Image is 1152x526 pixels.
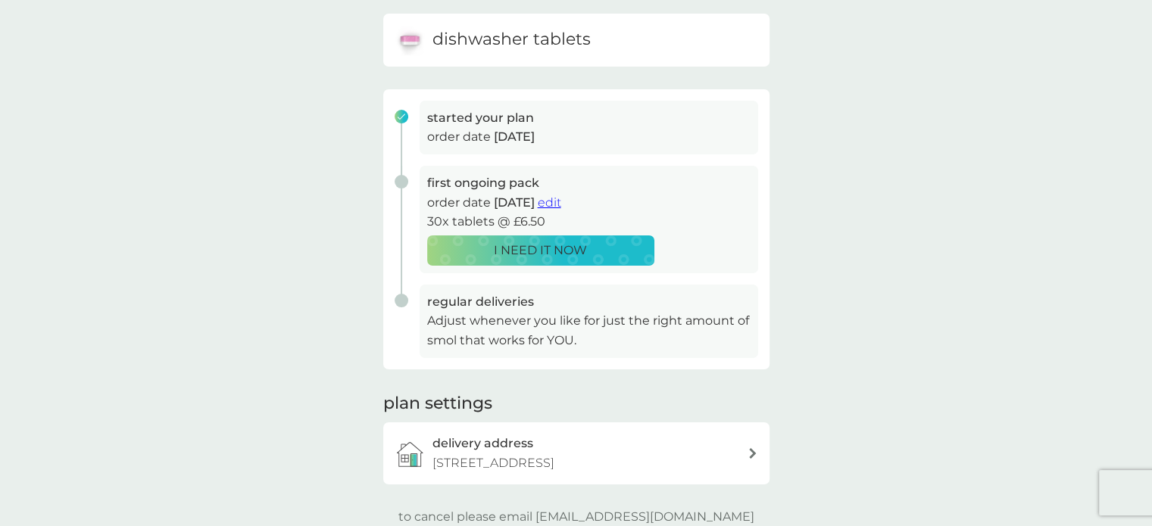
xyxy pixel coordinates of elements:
p: order date [427,193,751,213]
a: delivery address[STREET_ADDRESS] [383,422,770,484]
h3: delivery address [432,434,533,453]
button: edit [538,193,561,213]
p: Adjust whenever you like for just the right amount of smol that works for YOU. [427,311,751,350]
h3: first ongoing pack [427,173,751,193]
h3: regular deliveries [427,292,751,312]
span: [DATE] [494,129,535,144]
h3: started your plan [427,108,751,128]
h6: dishwasher tablets [432,28,591,51]
button: I NEED IT NOW [427,235,654,266]
p: I NEED IT NOW [494,241,587,260]
h2: plan settings [383,392,492,416]
img: dishwasher tablets [395,25,425,55]
span: [DATE] [494,195,535,210]
p: order date [427,127,751,147]
span: edit [538,195,561,210]
p: 30x tablets @ £6.50 [427,212,751,232]
p: [STREET_ADDRESS] [432,453,554,473]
